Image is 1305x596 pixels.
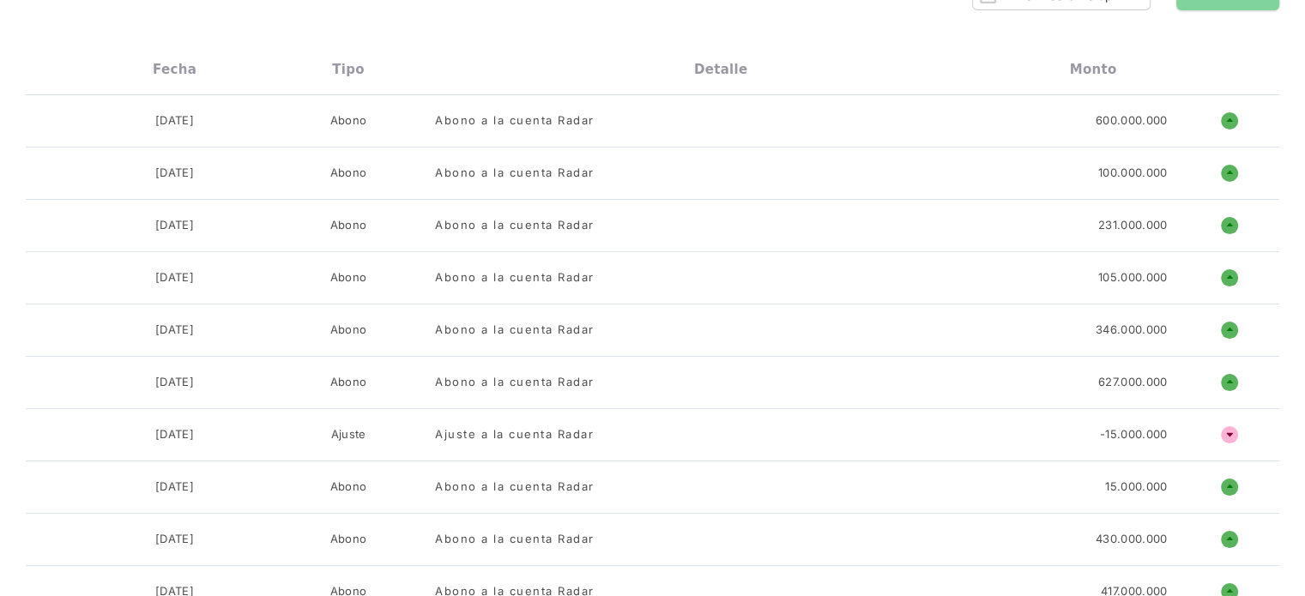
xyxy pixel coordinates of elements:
div: Abono a la cuenta Radar [435,269,595,286]
div: Abono [330,479,367,496]
div: [DATE] [155,322,194,339]
div: 600.000.000 [1096,112,1167,129]
div: Abono [330,217,367,234]
div: Ajuste [331,426,366,443]
div: 627.000.000 [1098,374,1167,391]
div: Abono a la cuenta Radar [435,322,595,339]
div: Abono [330,112,367,129]
div: Ajuste a la cuenta Radar [435,426,594,443]
h1: o [1221,479,1238,496]
div: Detalle [694,62,747,77]
div: 430.000.000 [1096,531,1167,548]
h4: ñ [1221,426,1238,443]
div: [DATE] [155,374,194,391]
div: -15.000.000 [1100,426,1167,443]
div: [DATE] [155,426,194,443]
div: 100.000.000 [1098,165,1167,182]
div: Abono a la cuenta Radar [435,479,595,496]
div: Abono a la cuenta Radar [435,217,595,234]
h1: o [1221,165,1238,182]
div: [DATE] [155,217,194,234]
div: [DATE] [155,112,194,129]
div: 15.000.000 [1105,479,1167,496]
div: [DATE] [155,531,194,548]
h1: o [1221,531,1238,548]
h1: o [1221,374,1238,391]
div: [DATE] [155,165,194,182]
h1: o [1221,112,1238,129]
div: Abono a la cuenta Radar [435,165,595,182]
h1: o [1221,269,1238,286]
div: Tipo [332,62,365,77]
div: [DATE] [155,269,194,286]
div: Fecha [153,62,196,77]
div: Abono a la cuenta Radar [435,112,595,129]
div: 346.000.000 [1096,322,1167,339]
div: [DATE] [155,479,194,496]
div: Abono a la cuenta Radar [435,531,595,548]
h1: o [1221,322,1238,339]
h1: o [1221,217,1238,234]
div: Abono a la cuenta Radar [435,374,595,391]
div: 105.000.000 [1098,269,1167,286]
div: Abono [330,269,367,286]
div: Abono [330,322,367,339]
div: Abono [330,374,367,391]
div: Abono [330,165,367,182]
div: 231.000.000 [1098,217,1167,234]
div: Abono [330,531,367,548]
div: Monto [1070,62,1117,77]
